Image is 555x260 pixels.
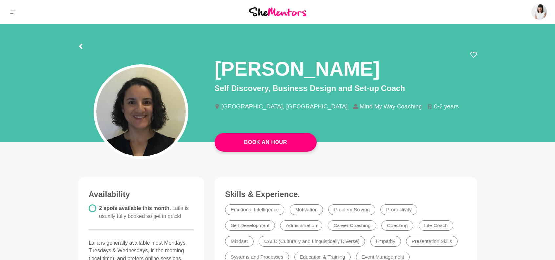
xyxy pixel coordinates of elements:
li: [GEOGRAPHIC_DATA], [GEOGRAPHIC_DATA] [215,104,353,109]
h3: Availability [89,189,194,199]
li: Mind My Way Coaching [353,104,427,109]
img: Hayley Robertson [531,4,547,20]
p: Self Discovery, Business Design and Set-up Coach [215,83,477,94]
a: Book An Hour [215,133,317,152]
span: 2 spots available this month. [99,205,189,219]
h1: [PERSON_NAME] [215,57,380,81]
img: She Mentors Logo [249,7,306,16]
h3: Skills & Experience. [225,189,466,199]
li: 0-2 years [427,104,464,109]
